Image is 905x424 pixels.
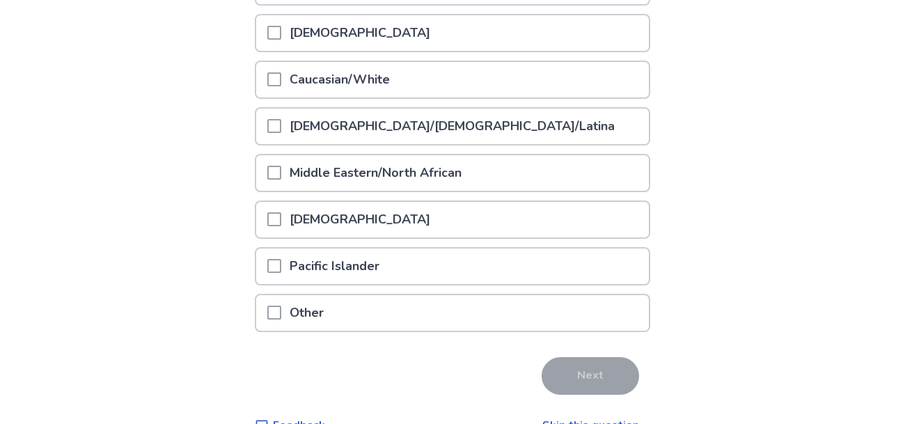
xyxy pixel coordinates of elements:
[542,357,639,395] button: Next
[281,62,398,97] p: Caucasian/White
[281,202,439,237] p: [DEMOGRAPHIC_DATA]
[281,249,388,284] p: Pacific Islander
[281,295,332,331] p: Other
[281,15,439,51] p: [DEMOGRAPHIC_DATA]
[281,109,623,144] p: [DEMOGRAPHIC_DATA]/[DEMOGRAPHIC_DATA]/Latina
[281,155,470,191] p: Middle Eastern/North African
